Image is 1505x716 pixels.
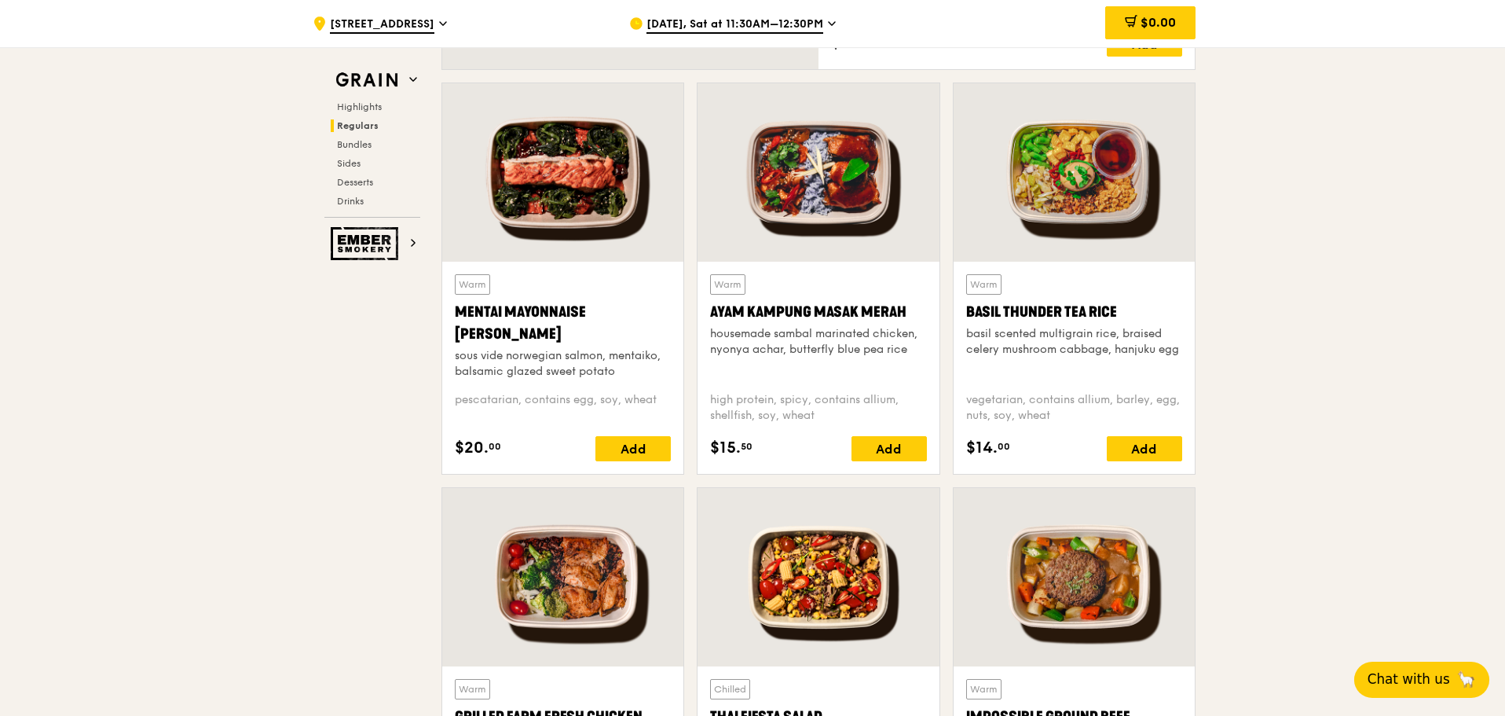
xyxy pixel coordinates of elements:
[455,348,671,380] div: sous vide norwegian salmon, mentaiko, balsamic glazed sweet potato
[1368,670,1450,689] span: Chat with us
[966,679,1002,699] div: Warm
[710,326,926,358] div: housemade sambal marinated chicken, nyonya achar, butterfly blue pea rice
[966,392,1182,424] div: vegetarian, contains allium, barley, egg, nuts, soy, wheat
[966,274,1002,295] div: Warm
[337,196,364,207] span: Drinks
[337,101,382,112] span: Highlights
[337,158,361,169] span: Sides
[646,17,823,34] span: [DATE], Sat at 11:30AM–12:30PM
[337,139,372,150] span: Bundles
[966,301,1182,323] div: Basil Thunder Tea Rice
[741,440,752,453] span: 50
[998,440,1010,453] span: 00
[710,392,926,424] div: high protein, spicy, contains allium, shellfish, soy, wheat
[1107,31,1182,57] div: Add
[337,177,373,188] span: Desserts
[966,326,1182,358] div: basil scented multigrain rice, braised celery mushroom cabbage, hanjuku egg
[1456,670,1476,689] span: 🦙
[337,120,379,131] span: Regulars
[966,436,998,460] span: $14.
[851,436,927,461] div: Add
[710,301,926,323] div: Ayam Kampung Masak Merah
[331,66,403,94] img: Grain web logo
[710,274,745,295] div: Warm
[455,301,671,345] div: Mentai Mayonnaise [PERSON_NAME]
[595,436,671,461] div: Add
[710,436,741,460] span: $15.
[489,440,501,453] span: 00
[455,436,489,460] span: $20.
[330,17,434,34] span: [STREET_ADDRESS]
[455,392,671,424] div: pescatarian, contains egg, soy, wheat
[1141,15,1176,30] span: $0.00
[455,679,490,699] div: Warm
[455,274,490,295] div: Warm
[1354,662,1489,698] button: Chat with us🦙
[331,227,403,260] img: Ember Smokery web logo
[1107,436,1182,461] div: Add
[710,679,750,699] div: Chilled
